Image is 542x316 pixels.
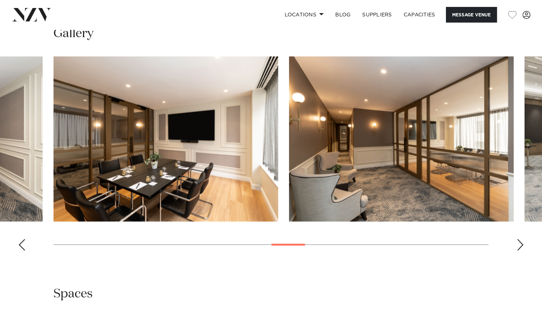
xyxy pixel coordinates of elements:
button: Message Venue [446,7,497,23]
swiper-slide: 14 / 24 [289,56,514,221]
a: BLOG [329,7,356,23]
a: Capacities [398,7,441,23]
h2: Spaces [54,285,93,302]
a: Locations [278,7,329,23]
img: nzv-logo.png [12,8,51,21]
a: SUPPLIERS [356,7,397,23]
swiper-slide: 13 / 24 [54,56,278,221]
h2: Gallery [54,25,94,42]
